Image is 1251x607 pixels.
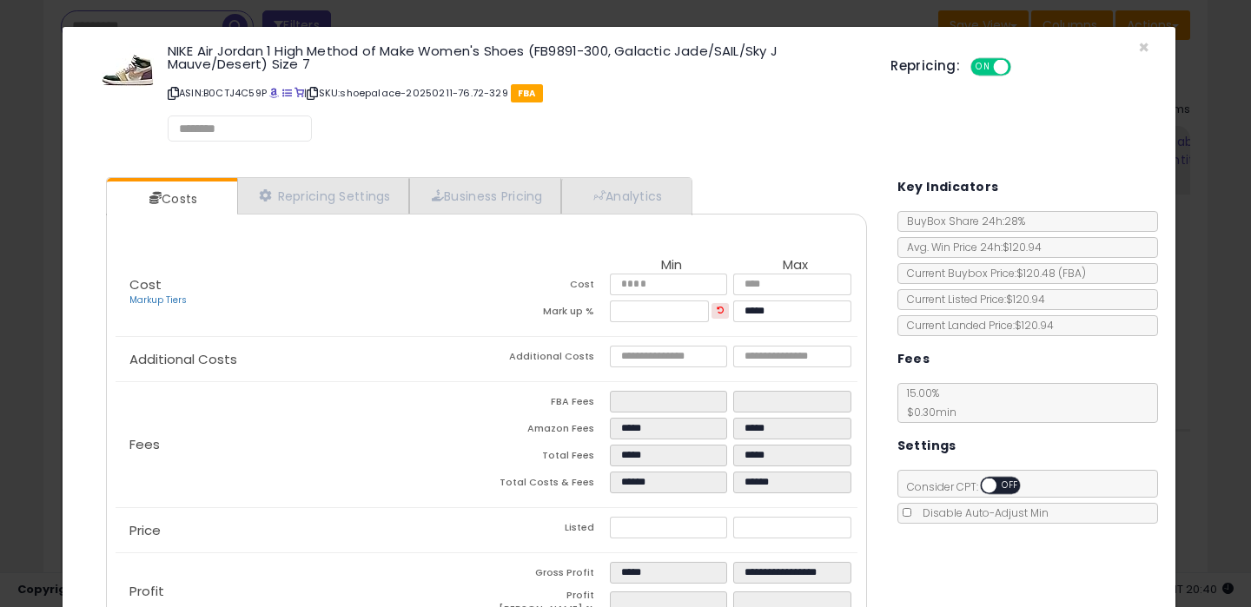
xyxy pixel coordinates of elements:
a: Analytics [561,178,690,214]
td: FBA Fees [486,391,610,418]
a: Repricing Settings [237,178,409,214]
span: Current Landed Price: $120.94 [898,318,1054,333]
td: Total Costs & Fees [486,472,610,498]
span: $0.30 min [898,405,956,419]
span: FBA [511,84,543,102]
span: × [1138,35,1149,60]
p: ASIN: B0CTJ4C59P | SKU: shoepalace-20250211-76.72-329 [168,79,864,107]
p: Price [116,524,486,538]
td: Cost [486,274,610,300]
span: ON [972,60,994,75]
span: Disable Auto-Adjust Min [914,505,1049,520]
span: BuyBox Share 24h: 28% [898,214,1025,228]
a: BuyBox page [269,86,279,100]
span: Consider CPT: [898,479,1043,494]
p: Cost [116,278,486,307]
h3: NIKE Air Jordan 1 High Method of Make Women's Shoes (FB9891-300, Galactic Jade/SAIL/Sky J Mauve/D... [168,44,864,70]
td: Amazon Fees [486,418,610,445]
p: Additional Costs [116,353,486,366]
td: Mark up % [486,300,610,327]
td: Gross Profit [486,562,610,589]
td: Listed [486,517,610,544]
h5: Fees [897,348,930,370]
h5: Settings [897,435,956,457]
p: Fees [116,438,486,452]
a: All offer listings [282,86,292,100]
img: 41GX8PVsrlL._SL60_.jpg [102,44,154,96]
span: OFF [1009,60,1036,75]
th: Max [733,258,857,274]
span: $120.48 [1016,266,1086,280]
td: Total Fees [486,445,610,472]
span: OFF [996,478,1024,493]
span: 15.00 % [898,386,956,419]
a: Markup Tiers [129,294,187,307]
td: Additional Costs [486,346,610,373]
p: Profit [116,584,486,598]
span: ( FBA ) [1058,266,1086,280]
span: Avg. Win Price 24h: $120.94 [898,240,1042,254]
h5: Repricing: [890,59,960,73]
a: Your listing only [295,86,304,100]
span: Current Listed Price: $120.94 [898,292,1045,307]
h5: Key Indicators [897,176,999,198]
span: Current Buybox Price: [898,266,1086,280]
a: Costs [107,181,235,216]
a: Business Pricing [409,178,561,214]
th: Min [610,258,733,274]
